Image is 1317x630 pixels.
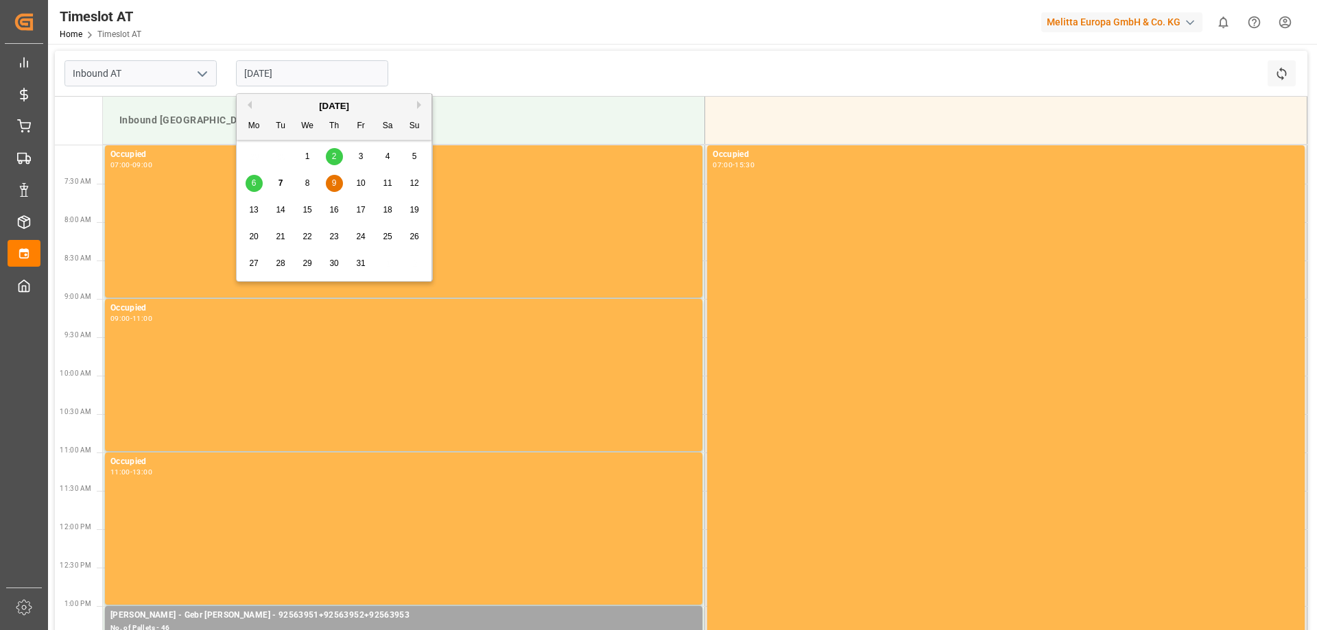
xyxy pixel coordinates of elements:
[410,232,418,241] span: 26
[406,148,423,165] div: Choose Sunday, October 5th, 2025
[329,232,338,241] span: 23
[356,205,365,215] span: 17
[326,228,343,245] div: Choose Thursday, October 23rd, 2025
[302,258,311,268] span: 29
[299,148,316,165] div: Choose Wednesday, October 1st, 2025
[302,232,311,241] span: 22
[276,232,285,241] span: 21
[246,118,263,135] div: Mo
[410,178,418,188] span: 12
[272,228,289,245] div: Choose Tuesday, October 21st, 2025
[713,148,1299,162] div: Occupied
[353,148,370,165] div: Choose Friday, October 3rd, 2025
[299,228,316,245] div: Choose Wednesday, October 22nd, 2025
[110,162,130,168] div: 07:00
[60,523,91,531] span: 12:00 PM
[272,202,289,219] div: Choose Tuesday, October 14th, 2025
[302,205,311,215] span: 15
[329,258,338,268] span: 30
[60,369,91,377] span: 10:00 AM
[249,258,258,268] span: 27
[733,162,735,168] div: -
[272,118,289,135] div: Tu
[326,175,343,192] div: Choose Thursday, October 9th, 2025
[356,258,365,268] span: 31
[132,162,152,168] div: 09:00
[356,178,365,188] span: 10
[60,29,82,39] a: Home
[249,205,258,215] span: 13
[406,228,423,245] div: Choose Sunday, October 26th, 2025
[356,232,365,241] span: 24
[299,118,316,135] div: We
[110,469,130,475] div: 11:00
[379,118,396,135] div: Sa
[379,228,396,245] div: Choose Saturday, October 25th, 2025
[244,101,252,109] button: Previous Month
[64,178,91,185] span: 7:30 AM
[417,101,425,109] button: Next Month
[406,202,423,219] div: Choose Sunday, October 19th, 2025
[246,255,263,272] div: Choose Monday, October 27th, 2025
[64,216,91,223] span: 8:00 AM
[735,162,755,168] div: 15:30
[353,228,370,245] div: Choose Friday, October 24th, 2025
[305,178,310,188] span: 8
[64,600,91,607] span: 1:00 PM
[60,408,91,415] span: 10:30 AM
[385,152,390,161] span: 4
[236,60,388,86] input: DD.MM.YYYY
[241,143,428,277] div: month 2025-10
[406,175,423,192] div: Choose Sunday, October 12th, 2025
[1041,12,1202,32] div: Melitta Europa GmbH & Co. KG
[252,178,257,188] span: 6
[332,178,337,188] span: 9
[60,485,91,492] span: 11:30 AM
[326,202,343,219] div: Choose Thursday, October 16th, 2025
[326,255,343,272] div: Choose Thursday, October 30th, 2025
[379,148,396,165] div: Choose Saturday, October 4th, 2025
[1208,7,1239,38] button: show 0 new notifications
[110,148,697,162] div: Occupied
[246,175,263,192] div: Choose Monday, October 6th, 2025
[60,561,91,569] span: 12:30 PM
[326,118,343,135] div: Th
[64,60,217,86] input: Type to search/select
[110,302,697,315] div: Occupied
[276,205,285,215] span: 14
[132,315,152,322] div: 11:00
[130,469,132,475] div: -
[110,609,697,622] div: [PERSON_NAME] - Gebr [PERSON_NAME] - 92563951+92563952+92563953
[299,175,316,192] div: Choose Wednesday, October 8th, 2025
[713,162,733,168] div: 07:00
[246,228,263,245] div: Choose Monday, October 20th, 2025
[353,202,370,219] div: Choose Friday, October 17th, 2025
[383,232,392,241] span: 25
[305,152,310,161] span: 1
[60,446,91,454] span: 11:00 AM
[353,255,370,272] div: Choose Friday, October 31st, 2025
[276,258,285,268] span: 28
[130,162,132,168] div: -
[1041,9,1208,35] button: Melitta Europa GmbH & Co. KG
[130,315,132,322] div: -
[237,99,431,113] div: [DATE]
[1239,7,1270,38] button: Help Center
[272,175,289,192] div: Choose Tuesday, October 7th, 2025
[64,293,91,300] span: 9:00 AM
[406,118,423,135] div: Su
[379,175,396,192] div: Choose Saturday, October 11th, 2025
[353,118,370,135] div: Fr
[410,205,418,215] span: 19
[191,63,212,84] button: open menu
[246,202,263,219] div: Choose Monday, October 13th, 2025
[249,232,258,241] span: 20
[272,255,289,272] div: Choose Tuesday, October 28th, 2025
[359,152,364,161] span: 3
[332,152,337,161] span: 2
[383,205,392,215] span: 18
[383,178,392,188] span: 11
[132,469,152,475] div: 13:00
[60,6,141,27] div: Timeslot AT
[110,455,697,469] div: Occupied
